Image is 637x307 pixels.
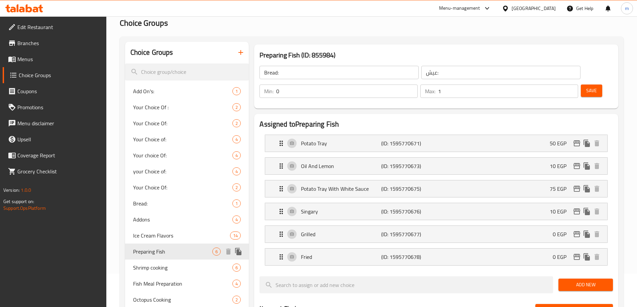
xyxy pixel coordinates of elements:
div: Addons4 [125,211,249,227]
button: duplicate [582,229,592,239]
span: 2 [233,120,240,127]
span: 1.0.0 [21,186,31,194]
p: 10 EGP [550,162,572,170]
p: Min: [264,87,274,95]
a: Grocery Checklist [3,163,106,179]
button: duplicate [582,184,592,194]
button: duplicate [233,247,243,257]
span: Menus [17,55,101,63]
div: Choices [232,280,241,288]
div: Your Choice Of:2 [125,115,249,131]
span: Your Choice of: [133,135,233,143]
span: Add New [564,281,608,289]
span: 6 [233,265,240,271]
span: Edit Restaurant [17,23,101,31]
span: 2 [233,184,240,191]
div: your Choice of:4 [125,163,249,179]
span: Save [586,87,597,95]
div: Choices [232,183,241,191]
p: 0 EGP [553,253,572,261]
div: Your choice Of:4 [125,147,249,163]
button: duplicate [582,206,592,216]
span: Promotions [17,103,101,111]
button: edit [572,252,582,262]
div: Choices [232,167,241,175]
span: Ice Cream Flavors [133,232,230,240]
p: (ID: 1595770678) [381,253,435,261]
button: edit [572,138,582,148]
div: [GEOGRAPHIC_DATA] [512,5,556,12]
span: 4 [233,281,240,287]
a: Coverage Report [3,147,106,163]
div: Your Choice Of:2 [125,179,249,195]
span: 2 [233,297,240,303]
li: Expand [259,177,613,200]
button: delete [223,247,233,257]
a: Branches [3,35,106,51]
button: edit [572,161,582,171]
div: Choices [232,151,241,159]
span: Octopus Cooking [133,296,233,304]
h3: Preparing Fish (ID: 855984) [259,50,613,60]
button: edit [572,229,582,239]
span: Version: [3,186,20,194]
button: delete [592,229,602,239]
span: Choice Groups [19,71,101,79]
a: Edit Restaurant [3,19,106,35]
div: Choices [232,215,241,223]
a: Support.OpsPlatform [3,204,46,212]
span: Coupons [17,87,101,95]
input: search [259,276,553,293]
button: Add New [558,279,613,291]
span: 1 [233,200,240,207]
span: 6 [213,249,220,255]
span: Choice Groups [120,15,168,30]
div: Choices [230,232,241,240]
span: Your Choice Of : [133,103,233,111]
div: Expand [265,158,607,174]
h2: Assigned to Preparing Fish [259,119,613,129]
li: Expand [259,200,613,223]
button: edit [572,184,582,194]
div: Choices [232,87,241,95]
p: 10 EGP [550,207,572,215]
button: duplicate [582,138,592,148]
span: Shrimp cooking [133,264,233,272]
div: Choices [212,248,221,256]
p: Singary [301,207,381,215]
p: (ID: 1595770676) [381,207,435,215]
p: 0 EGP [553,230,572,238]
div: Choices [232,264,241,272]
p: (ID: 1595770673) [381,162,435,170]
p: 50 EGP [550,139,572,147]
p: Potato Tray With White Sauce [301,185,381,193]
div: Your Choice of:4 [125,131,249,147]
a: Promotions [3,99,106,115]
p: (ID: 1595770677) [381,230,435,238]
div: Your Choice Of :2 [125,99,249,115]
span: Addons [133,215,233,223]
div: Expand [265,180,607,197]
a: Choice Groups [3,67,106,83]
a: Menus [3,51,106,67]
a: Upsell [3,131,106,147]
button: duplicate [582,252,592,262]
span: 1 [233,88,240,95]
button: delete [592,252,602,262]
a: Coupons [3,83,106,99]
span: Bread: [133,199,233,207]
div: Choices [232,199,241,207]
div: Shrimp cooking6 [125,260,249,276]
span: Your Choice Of: [133,119,233,127]
span: Add On's: [133,87,233,95]
div: Expand [265,135,607,152]
span: Your Choice Of: [133,183,233,191]
div: Preparing Fish6deleteduplicate [125,244,249,260]
span: Preparing Fish [133,248,213,256]
span: your Choice of: [133,167,233,175]
p: (ID: 1595770671) [381,139,435,147]
div: Choices [232,296,241,304]
div: Choices [232,135,241,143]
span: Menu disclaimer [17,119,101,127]
li: Expand [259,246,613,268]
